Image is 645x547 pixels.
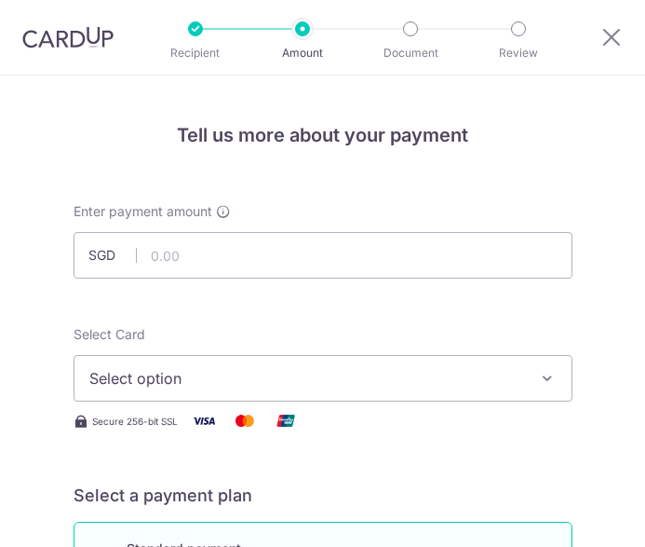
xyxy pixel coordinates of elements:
span: Secure 256-bit SSL [92,414,178,429]
p: Amount [265,44,340,62]
p: Recipient [158,44,233,62]
img: Visa [185,409,222,432]
span: SGD [88,246,137,265]
span: Enter payment amount [74,202,212,221]
h5: Select a payment plan [74,485,572,507]
h4: Tell us more about your payment [74,120,572,150]
span: Select option [89,367,531,390]
p: Review [481,44,556,62]
input: 0.00 [74,232,572,279]
button: Select option [74,355,572,402]
img: CardUp [22,26,114,48]
span: translation missing: en.payables.payment_networks.credit_card.summary.labels.select_card [74,326,145,342]
img: Union Pay [267,409,304,432]
p: Document [373,44,448,62]
img: Mastercard [226,409,263,432]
